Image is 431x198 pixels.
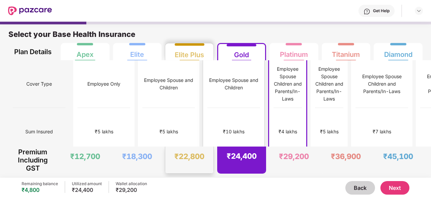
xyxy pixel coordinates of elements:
[72,186,102,193] div: ₹24,400
[22,186,58,193] div: ₹4,800
[95,128,113,135] div: ₹5 lakhs
[227,151,257,161] div: ₹24,400
[130,45,144,59] div: Elite
[174,152,204,161] div: ₹22,800
[315,65,343,103] div: Employee Spouse Children and Parents/In-Laws
[207,76,260,91] div: Employee Spouse and Children
[25,125,53,138] span: Sum Insured
[116,186,147,193] div: ₹29,200
[331,152,361,161] div: ₹36,900
[279,128,297,135] div: ₹4 lakhs
[384,45,412,59] div: Diamond
[116,181,147,186] div: Wallet allocation
[72,181,102,186] div: Utilized amount
[383,152,413,161] div: ₹45,100
[87,80,120,88] div: Employee Only
[22,181,58,186] div: Remaining balance
[223,128,245,135] div: ₹10 lakhs
[373,8,390,14] div: Get Help
[280,45,308,59] div: Platinum
[364,8,370,15] img: svg+xml;base64,PHN2ZyBpZD0iSGVscC0zMngzMiIgeG1sbnM9Imh0dHA6Ly93d3cudzMub3JnLzIwMDAvc3ZnIiB3aWR0aD...
[274,65,302,103] div: Employee Spouse Children and Parents/In-Laws
[279,152,309,161] div: ₹29,200
[13,43,53,60] div: Plan Details
[70,152,100,161] div: ₹12,700
[77,45,93,59] div: Apex
[142,76,195,91] div: Employee Spouse and Children
[380,181,409,195] button: Next
[122,152,152,161] div: ₹18,300
[416,8,422,14] img: svg+xml;base64,PHN2ZyBpZD0iRHJvcGRvd24tMzJ4MzIiIHhtbG5zPSJodHRwOi8vd3d3LnczLm9yZy8yMDAwL3N2ZyIgd2...
[332,45,360,59] div: Titanium
[355,73,408,95] div: Employee Spouse Children and Parents/In-Laws
[160,128,178,135] div: ₹5 lakhs
[8,6,52,15] img: New Pazcare Logo
[175,45,204,59] div: Elite Plus
[373,128,391,135] div: ₹7 lakhs
[320,128,339,135] div: ₹5 lakhs
[345,181,375,195] button: Back
[26,78,52,90] span: Cover Type
[13,147,53,174] div: Premium Including GST
[234,45,249,59] div: Gold
[8,29,423,43] div: Select your Base Health Insurance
